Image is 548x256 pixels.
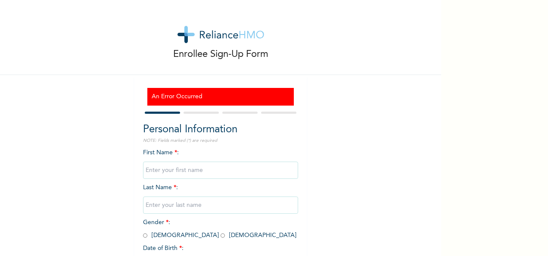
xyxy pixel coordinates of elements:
[143,219,296,238] span: Gender : [DEMOGRAPHIC_DATA] [DEMOGRAPHIC_DATA]
[173,47,268,62] p: Enrollee Sign-Up Form
[152,92,290,101] h3: An Error Occurred
[177,26,264,43] img: logo
[143,197,298,214] input: Enter your last name
[143,184,298,208] span: Last Name :
[143,137,298,144] p: NOTE: Fields marked (*) are required
[143,150,298,173] span: First Name :
[143,122,298,137] h2: Personal Information
[143,162,298,179] input: Enter your first name
[143,244,184,253] span: Date of Birth :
